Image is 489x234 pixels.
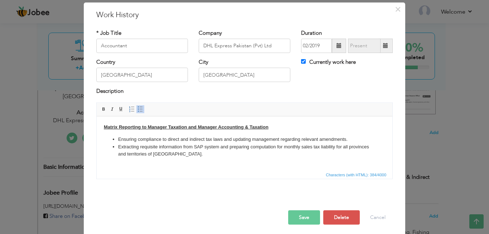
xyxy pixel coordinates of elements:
button: Delete [323,210,360,225]
input: From [301,39,332,53]
a: Underline [117,105,125,113]
a: Italic [108,105,116,113]
label: Country [96,58,115,66]
label: Company [199,29,222,37]
a: Bold [100,105,108,113]
button: Close [392,3,403,15]
span: Characters (with HTML): 384/4000 [324,172,388,178]
button: Cancel [363,210,393,225]
iframe: Rich Text Editor, workEditor [97,116,392,170]
label: * Job Title [96,29,121,37]
label: Description [96,87,124,95]
label: Duration [301,29,322,37]
h3: Work History [96,9,393,20]
div: Statistics [324,172,388,178]
input: Currently work here [301,59,306,64]
span: × [395,3,401,15]
label: Currently work here [301,58,356,66]
label: City [199,58,208,66]
button: Save [288,210,320,225]
input: Present [348,39,381,53]
a: Insert/Remove Numbered List [128,105,136,113]
a: Insert/Remove Bulleted List [136,105,144,113]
